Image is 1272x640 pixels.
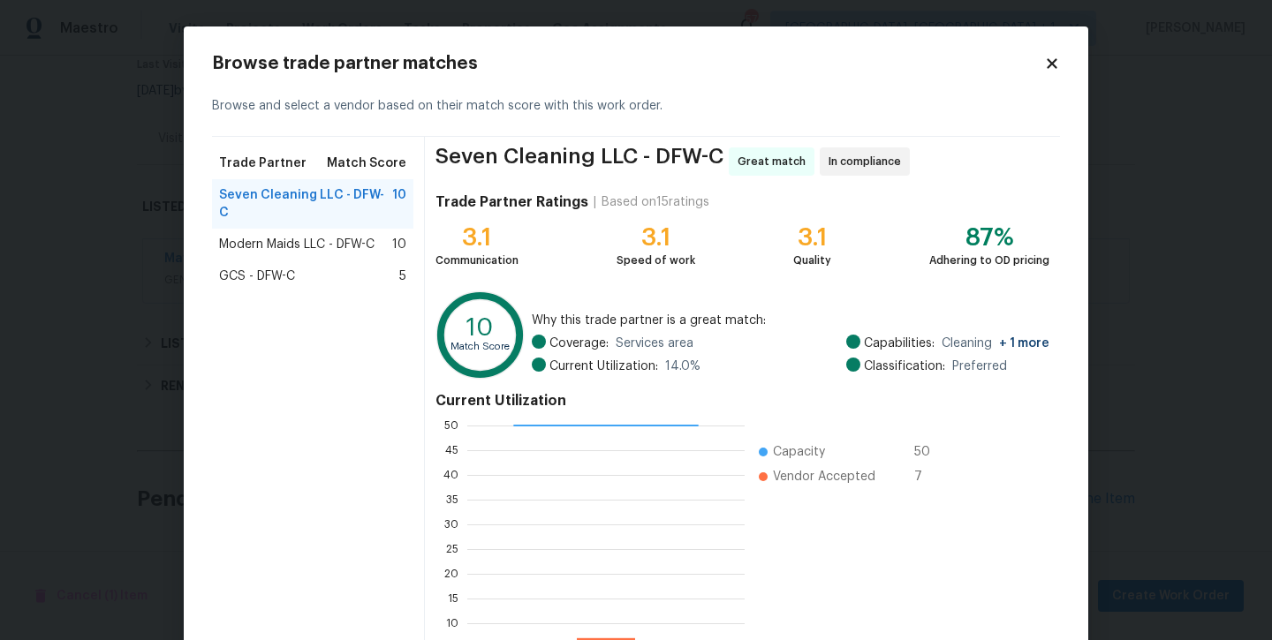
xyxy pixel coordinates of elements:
[532,312,1049,329] span: Why this trade partner is a great match:
[617,252,695,269] div: Speed of work
[446,494,458,505] text: 35
[549,358,658,375] span: Current Utilization:
[793,252,831,269] div: Quality
[793,229,831,246] div: 3.1
[445,445,458,456] text: 45
[219,236,375,253] span: Modern Maids LLC - DFW-C
[864,335,935,352] span: Capabilities:
[446,618,458,629] text: 10
[435,147,723,176] span: Seven Cleaning LLC - DFW-C
[448,593,458,604] text: 15
[435,252,519,269] div: Communication
[738,153,813,170] span: Great match
[616,335,693,352] span: Services area
[929,252,1049,269] div: Adhering to OD pricing
[392,186,406,222] span: 10
[219,186,392,222] span: Seven Cleaning LLC - DFW-C
[549,335,609,352] span: Coverage:
[466,315,494,340] text: 10
[212,76,1060,137] div: Browse and select a vendor based on their match score with this work order.
[829,153,908,170] span: In compliance
[864,358,945,375] span: Classification:
[219,267,295,285] span: GCS - DFW-C
[952,358,1007,375] span: Preferred
[942,335,1049,352] span: Cleaning
[617,229,695,246] div: 3.1
[914,468,943,486] span: 7
[773,468,875,486] span: Vendor Accepted
[588,193,602,211] div: |
[435,392,1049,410] h4: Current Utilization
[929,229,1049,246] div: 87%
[327,154,406,172] span: Match Score
[219,154,307,172] span: Trade Partner
[435,193,588,211] h4: Trade Partner Ratings
[999,337,1049,350] span: + 1 more
[212,55,1044,72] h2: Browse trade partner matches
[444,519,458,530] text: 30
[444,568,458,579] text: 20
[914,443,943,461] span: 50
[602,193,709,211] div: Based on 15 ratings
[444,420,458,431] text: 50
[392,236,406,253] span: 10
[443,470,458,480] text: 40
[450,342,510,351] text: Match Score
[665,358,700,375] span: 14.0 %
[435,229,519,246] div: 3.1
[773,443,825,461] span: Capacity
[446,544,458,554] text: 25
[399,267,406,285] span: 5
